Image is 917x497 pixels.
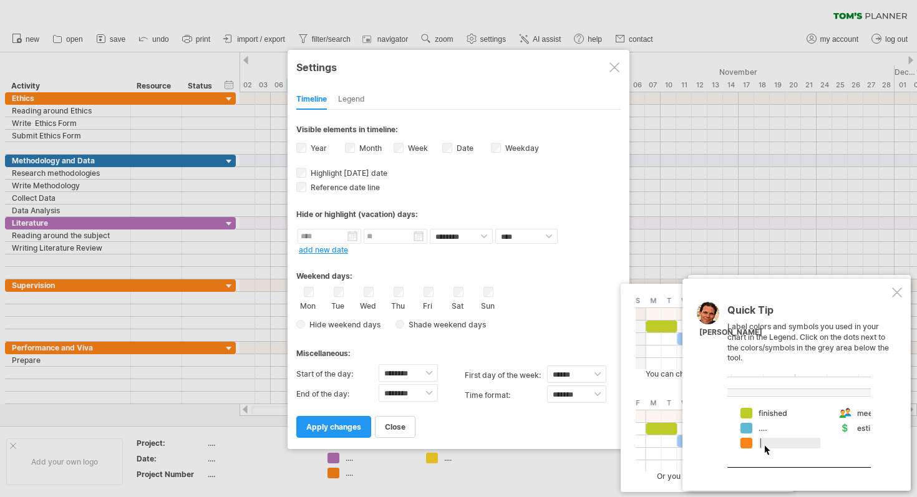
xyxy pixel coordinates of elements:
div: Timeline [296,90,327,110]
span: Reference date line [308,183,380,192]
span: Shade weekend days [404,320,486,329]
div: Visible elements in timeline: [296,125,621,138]
a: add new date [299,245,348,254]
div: Weekend days: [296,259,621,284]
span: apply changes [306,422,361,432]
label: Thu [390,299,405,311]
a: close [375,416,415,438]
label: Weekday [503,143,539,153]
div: Settings [296,55,621,78]
div: You can choose to shade the weekend days. Or you can choose to hide them. [629,295,792,481]
label: Mon [300,299,316,311]
label: Time format: [465,385,547,405]
div: Legend [338,90,365,110]
span: Highlight [DATE] date [308,168,387,178]
label: Start of the day: [296,364,379,384]
label: Fri [420,299,435,311]
span: close [385,422,405,432]
label: Week [405,143,428,153]
label: first day of the week: [465,365,547,385]
label: Date [454,143,473,153]
label: End of the day: [296,384,379,404]
label: Year [308,143,327,153]
div: Hide or highlight (vacation) days: [296,210,621,219]
div: Quick Tip [727,305,890,322]
label: Month [357,143,382,153]
label: Tue [330,299,346,311]
label: Wed [360,299,376,311]
div: [PERSON_NAME] [699,327,762,338]
a: apply changes [296,416,371,438]
span: Hide weekend days [305,320,381,329]
div: Label colors and symbols you used in your chart in the Legend. Click on the dots next to the colo... [727,305,890,468]
label: Sun [480,299,495,311]
label: Sat [450,299,465,311]
div: Miscellaneous: [296,337,621,361]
